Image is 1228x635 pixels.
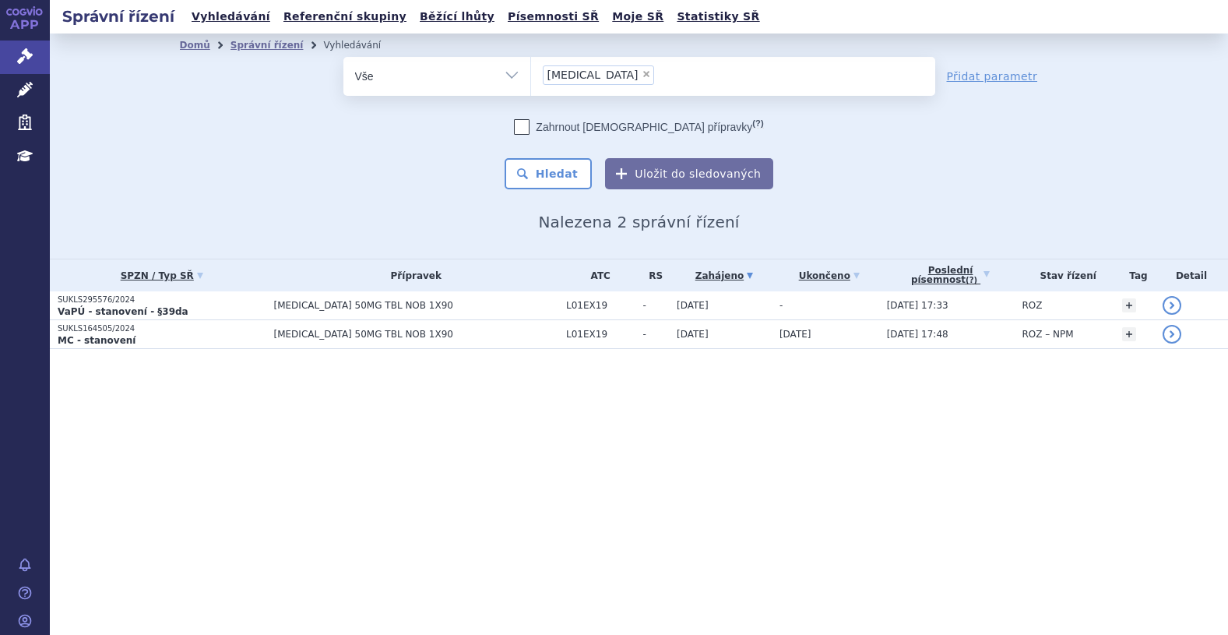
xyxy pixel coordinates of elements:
[779,329,811,340] span: [DATE]
[323,34,401,57] li: Vyhledávání
[677,265,772,287] a: Zahájeno
[566,300,635,311] span: L01EX19
[607,6,668,27] a: Moje SŘ
[779,300,783,311] span: -
[642,300,669,311] span: -
[605,158,773,189] button: Uložit do sledovaných
[180,40,210,51] a: Domů
[947,69,1038,84] a: Přidat parametr
[415,6,499,27] a: Běžící lhůty
[887,300,948,311] span: [DATE] 17:33
[266,259,559,291] th: Přípravek
[779,265,879,287] a: Ukončeno
[1114,259,1155,291] th: Tag
[58,335,135,346] strong: MC - stanovení
[558,259,635,291] th: ATC
[187,6,275,27] a: Vyhledávání
[887,259,1015,291] a: Poslednípísemnost(?)
[1163,296,1181,315] a: detail
[547,69,639,80] span: [MEDICAL_DATA]
[505,158,593,189] button: Hledat
[50,5,187,27] h2: Správní řízení
[966,276,977,285] abbr: (?)
[1022,329,1073,340] span: ROZ – NPM
[274,329,559,340] span: [MEDICAL_DATA] 50MG TBL NOB 1X90
[1122,327,1136,341] a: +
[635,259,669,291] th: RS
[58,265,266,287] a: SPZN / Typ SŘ
[1122,298,1136,312] a: +
[672,6,764,27] a: Statistiky SŘ
[58,323,266,334] p: SUKLS164505/2024
[58,306,188,317] strong: VaPÚ - stanovení - §39da
[642,329,669,340] span: -
[1163,325,1181,344] a: detail
[659,65,667,84] input: [MEDICAL_DATA]
[566,329,635,340] span: L01EX19
[230,40,304,51] a: Správní řízení
[677,300,709,311] span: [DATE]
[1014,259,1114,291] th: Stav řízení
[538,213,739,231] span: Nalezena 2 správní řízení
[514,119,763,135] label: Zahrnout [DEMOGRAPHIC_DATA] přípravky
[1155,259,1228,291] th: Detail
[503,6,603,27] a: Písemnosti SŘ
[752,118,763,129] abbr: (?)
[677,329,709,340] span: [DATE]
[887,329,948,340] span: [DATE] 17:48
[642,69,651,79] span: ×
[279,6,411,27] a: Referenční skupiny
[58,295,266,305] p: SUKLS295576/2024
[1022,300,1042,311] span: ROZ
[274,300,559,311] span: [MEDICAL_DATA] 50MG TBL NOB 1X90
